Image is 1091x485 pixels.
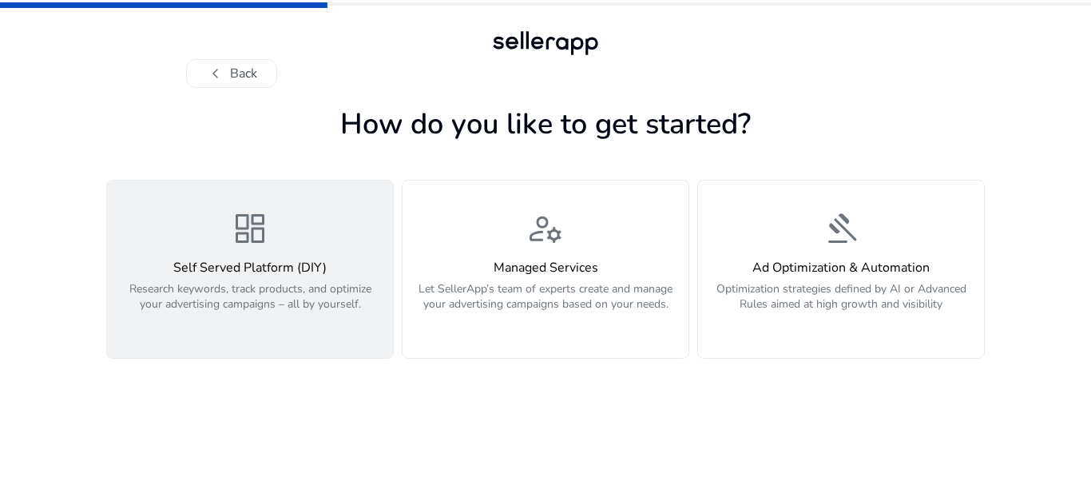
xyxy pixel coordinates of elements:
[412,281,679,329] p: Let SellerApp’s team of experts create and manage your advertising campaigns based on your needs.
[206,64,225,83] span: chevron_left
[526,209,565,248] span: manage_accounts
[106,180,394,359] button: dashboardSelf Served Platform (DIY)Research keywords, track products, and optimize your advertisi...
[697,180,985,359] button: gavelAd Optimization & AutomationOptimization strategies defined by AI or Advanced Rules aimed at...
[231,209,269,248] span: dashboard
[117,260,383,276] h4: Self Served Platform (DIY)
[402,180,689,359] button: manage_accountsManaged ServicesLet SellerApp’s team of experts create and manage your advertising...
[117,281,383,329] p: Research keywords, track products, and optimize your advertising campaigns – all by yourself.
[106,107,985,141] h1: How do you like to get started?
[412,260,679,276] h4: Managed Services
[708,281,974,329] p: Optimization strategies defined by AI or Advanced Rules aimed at high growth and visibility
[822,209,860,248] span: gavel
[186,59,277,88] button: chevron_leftBack
[708,260,974,276] h4: Ad Optimization & Automation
